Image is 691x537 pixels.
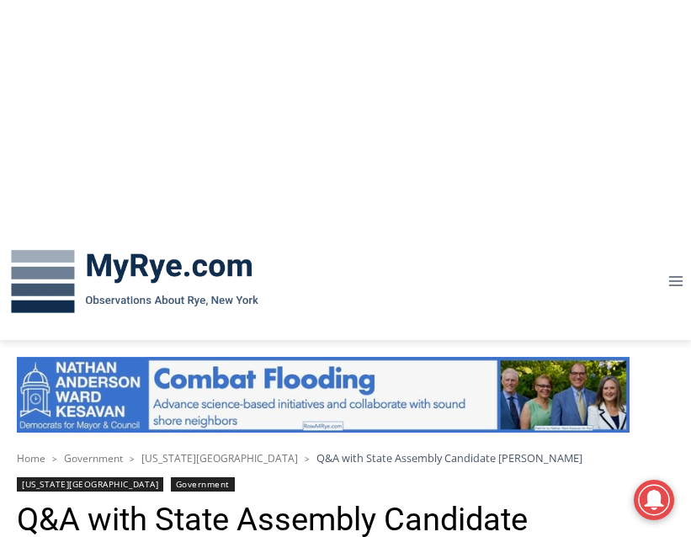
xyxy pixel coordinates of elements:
[660,268,691,295] button: Open menu
[141,451,298,465] a: [US_STATE][GEOGRAPHIC_DATA]
[305,453,310,465] span: >
[17,449,674,466] nav: Breadcrumbs
[64,451,123,465] a: Government
[52,453,57,465] span: >
[17,477,163,492] a: [US_STATE][GEOGRAPHIC_DATA]
[17,451,45,465] a: Home
[130,453,135,465] span: >
[316,450,582,465] span: Q&A with State Assembly Candidate [PERSON_NAME]
[171,477,235,492] a: Government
